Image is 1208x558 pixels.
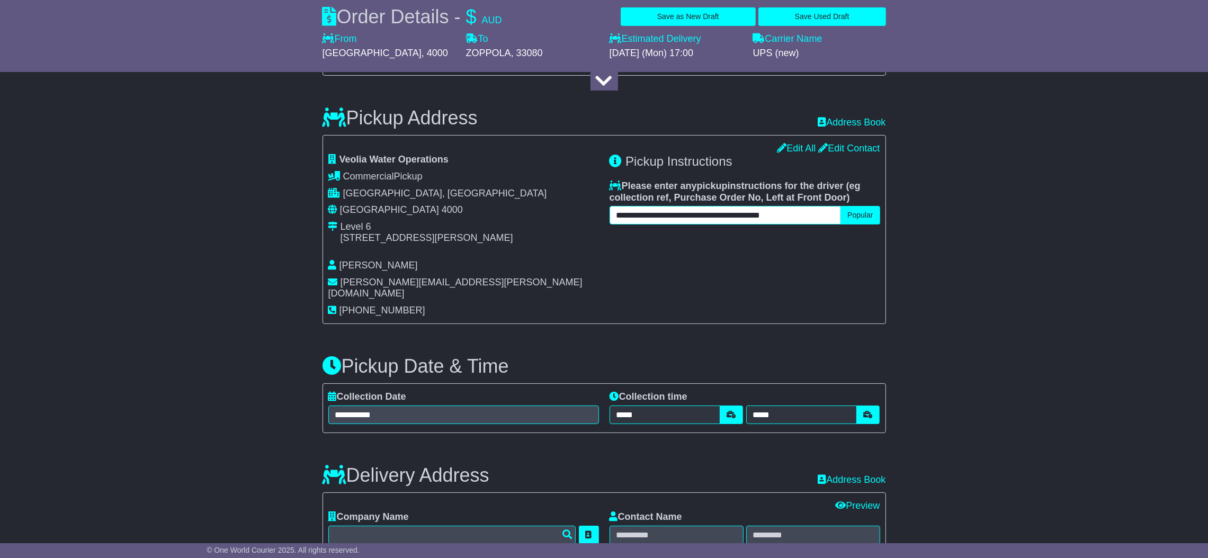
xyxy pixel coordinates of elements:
[621,7,756,26] button: Save as New Draft
[482,15,502,25] span: AUD
[341,221,513,233] div: Level 6
[697,181,728,191] span: pickup
[610,33,742,45] label: Estimated Delivery
[323,465,489,486] h3: Delivery Address
[466,48,511,58] span: ZOPPOLA
[328,511,409,523] label: Company Name
[818,117,885,129] a: Address Book
[610,511,682,523] label: Contact Name
[840,206,880,224] button: Popular
[339,154,449,165] span: Veolia Water Operations
[207,546,360,554] span: © One World Courier 2025. All rights reserved.
[323,33,357,45] label: From
[328,171,599,183] div: Pickup
[328,391,406,403] label: Collection Date
[323,107,478,129] h3: Pickup Address
[328,277,583,299] span: [PERSON_NAME][EMAIL_ADDRESS][PERSON_NAME][DOMAIN_NAME]
[610,391,687,403] label: Collection time
[818,143,880,154] a: Edit Contact
[625,154,732,168] span: Pickup Instructions
[442,204,463,215] span: 4000
[511,48,543,58] span: , 33080
[753,33,822,45] label: Carrier Name
[339,305,425,316] span: [PHONE_NUMBER]
[466,6,477,28] span: $
[466,33,488,45] label: To
[610,181,861,203] span: eg collection ref, Purchase Order No, Left at Front Door
[818,474,885,485] a: Address Book
[343,188,547,199] span: [GEOGRAPHIC_DATA], [GEOGRAPHIC_DATA]
[323,48,422,58] span: [GEOGRAPHIC_DATA]
[323,356,886,377] h3: Pickup Date & Time
[753,48,886,59] div: UPS (new)
[343,171,394,182] span: Commercial
[422,48,448,58] span: , 4000
[610,181,880,203] label: Please enter any instructions for the driver ( )
[835,500,880,511] a: Preview
[758,7,886,26] button: Save Used Draft
[339,260,418,271] span: [PERSON_NAME]
[340,204,439,215] span: [GEOGRAPHIC_DATA]
[323,5,502,28] div: Order Details -
[610,48,742,59] div: [DATE] (Mon) 17:00
[777,143,816,154] a: Edit All
[341,232,513,244] div: [STREET_ADDRESS][PERSON_NAME]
